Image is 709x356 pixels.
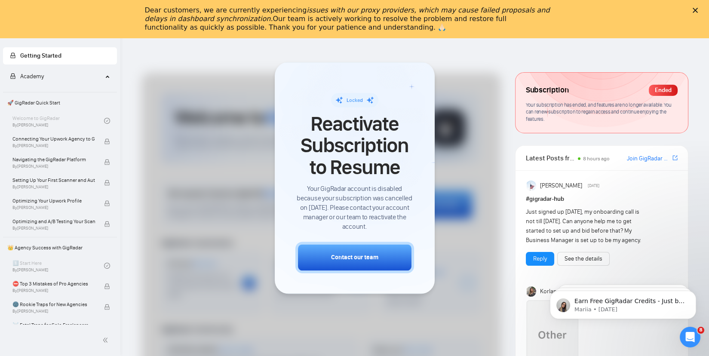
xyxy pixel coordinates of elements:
[12,164,95,169] span: By [PERSON_NAME]
[104,118,110,124] span: check-circle
[672,154,678,162] a: export
[588,182,599,190] span: [DATE]
[672,154,678,161] span: export
[104,159,110,165] span: lock
[12,288,95,293] span: By [PERSON_NAME]
[347,97,363,103] span: Locked
[104,304,110,310] span: lock
[20,52,61,59] span: Getting Started
[12,155,95,164] span: Navigating the GigRadar Platform
[12,279,95,288] span: ⛔ Top 3 Mistakes of Pro Agencies
[12,176,95,184] span: Setting Up Your First Scanner and Auto-Bidder
[3,47,117,64] li: Getting Started
[565,254,602,264] a: See the details
[104,221,110,227] span: lock
[557,252,610,266] button: See the details
[533,254,547,264] a: Reply
[12,205,95,210] span: By [PERSON_NAME]
[627,154,671,163] a: Join GigRadar Slack Community
[295,184,414,232] span: Your GigRadar account is disabled because your subscription was cancelled on [DATE]. Please conta...
[20,73,44,80] span: Academy
[12,143,95,148] span: By [PERSON_NAME]
[526,252,554,266] button: Reply
[4,94,116,111] span: 🚀 GigRadar Quick Start
[104,200,110,206] span: lock
[12,135,95,143] span: Connecting Your Upwork Agency to GigRadar
[10,73,16,79] span: lock
[145,6,550,23] i: issues with our proxy providers, which may cause failed proposals and delays in dashboard synchro...
[12,309,95,314] span: By [PERSON_NAME]
[145,6,551,32] div: Dear customers, we are currently experiencing Our team is actively working to resolve the problem...
[104,138,110,144] span: lock
[649,85,678,96] div: Ended
[527,181,537,191] img: Anisuzzaman Khan
[10,73,44,80] span: Academy
[331,253,378,262] div: Contact our team
[12,321,95,329] span: ☠️ Fatal Traps for Solo Freelancers
[102,336,111,344] span: double-left
[526,83,568,98] span: Subscription
[537,273,709,333] iframe: Intercom notifications message
[540,181,582,190] span: [PERSON_NAME]
[104,263,110,269] span: check-circle
[4,239,116,256] span: 👑 Agency Success with GigRadar
[10,52,16,58] span: lock
[12,184,95,190] span: By [PERSON_NAME]
[697,327,704,334] span: 8
[12,217,95,226] span: Optimizing and A/B Testing Your Scanner for Better Results
[104,180,110,186] span: lock
[680,327,700,347] iframe: Intercom live chat
[526,207,647,245] div: Just signed up [DATE], my onboarding call is not till [DATE]. Can anyone help me to get started t...
[12,226,95,231] span: By [PERSON_NAME]
[583,156,610,162] span: 8 hours ago
[693,8,701,13] div: Close
[295,242,414,273] button: Contact our team
[526,101,672,122] span: Your subscription has ended, and features are no longer available. You can renew subscription to ...
[295,113,414,178] span: Reactivate Subscription to Resume
[104,283,110,289] span: lock
[526,194,678,204] h1: # gigradar-hub
[12,300,95,309] span: 🌚 Rookie Traps for New Agencies
[12,196,95,205] span: Optimizing Your Upwork Profile
[527,286,537,297] img: Korlan
[526,153,575,163] span: Latest Posts from the GigRadar Community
